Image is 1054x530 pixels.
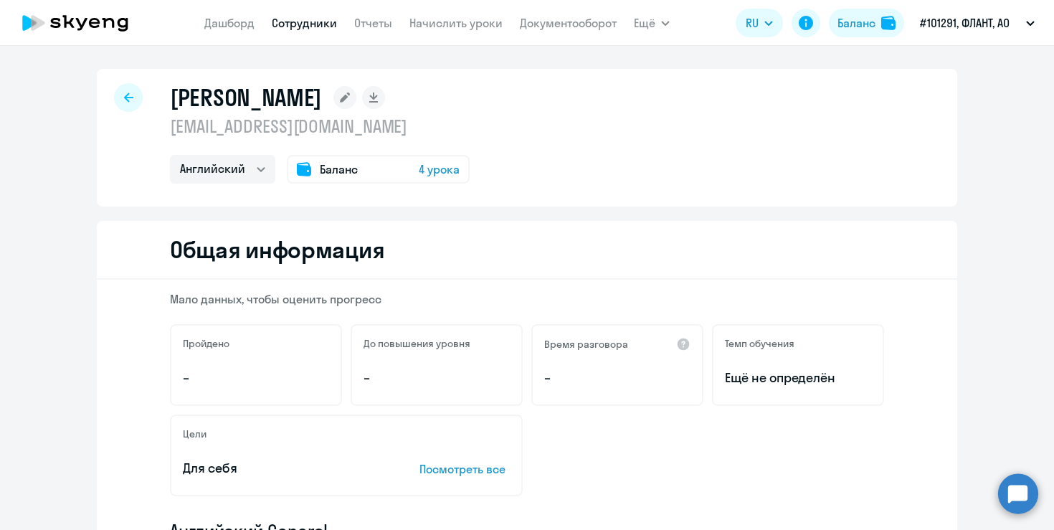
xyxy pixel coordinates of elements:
[183,459,375,478] p: Для себя
[409,16,503,30] a: Начислить уроки
[746,14,759,32] span: RU
[354,16,392,30] a: Отчеты
[881,16,896,30] img: balance
[544,369,690,387] p: –
[736,9,783,37] button: RU
[837,14,875,32] div: Баланс
[634,9,670,37] button: Ещё
[913,6,1042,40] button: #101291, ФЛАНТ, АО
[725,337,794,350] h5: Темп обучения
[320,161,358,178] span: Баланс
[183,369,329,387] p: –
[183,337,229,350] h5: Пройдено
[170,83,322,112] h1: [PERSON_NAME]
[183,427,206,440] h5: Цели
[364,337,470,350] h5: До повышения уровня
[829,9,904,37] button: Балансbalance
[170,291,884,307] p: Мало данных, чтобы оценить прогресс
[544,338,628,351] h5: Время разговора
[920,14,1010,32] p: #101291, ФЛАНТ, АО
[634,14,655,32] span: Ещё
[520,16,617,30] a: Документооборот
[272,16,337,30] a: Сотрудники
[170,115,470,138] p: [EMAIL_ADDRESS][DOMAIN_NAME]
[204,16,255,30] a: Дашборд
[419,161,460,178] span: 4 урока
[419,460,510,478] p: Посмотреть все
[364,369,510,387] p: –
[170,235,384,264] h2: Общая информация
[725,369,871,387] span: Ещё не определён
